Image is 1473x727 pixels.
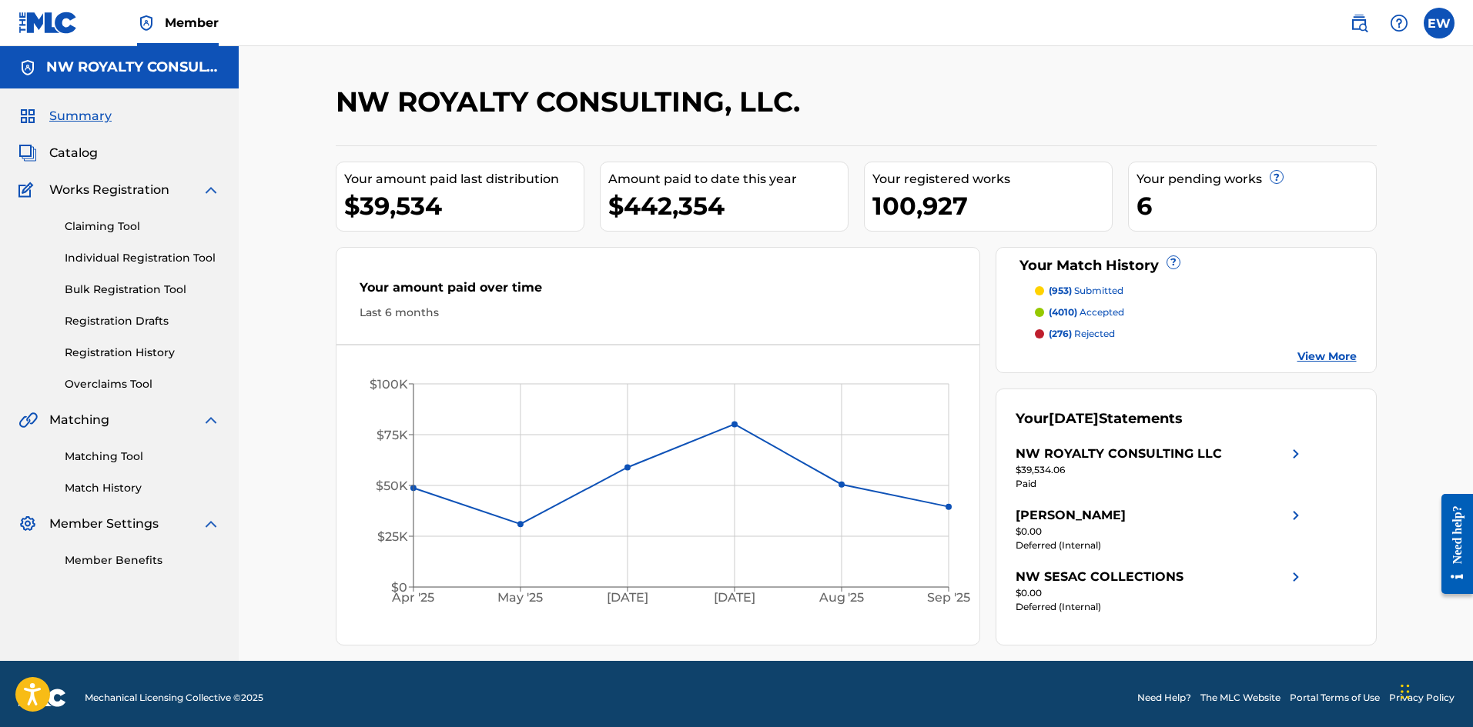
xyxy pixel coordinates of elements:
img: MLC Logo [18,12,78,34]
tspan: Apr '25 [391,591,434,605]
h5: NW ROYALTY CONSULTING, LLC. [46,58,220,76]
tspan: [DATE] [607,591,648,605]
span: Member [165,14,219,32]
iframe: Chat Widget [1396,653,1473,727]
a: Matching Tool [65,449,220,465]
a: CatalogCatalog [18,144,98,162]
img: Works Registration [18,181,38,199]
img: expand [202,411,220,429]
tspan: $100K [369,377,407,392]
a: Privacy Policy [1389,691,1455,705]
tspan: May '25 [497,591,543,605]
span: (953) [1049,285,1072,296]
div: Last 6 months [360,305,957,321]
a: (276) rejected [1035,327,1357,341]
tspan: $50K [375,479,407,493]
a: (953) submitted [1035,284,1357,298]
p: accepted [1049,305,1124,319]
a: View More [1297,348,1357,365]
a: Claiming Tool [65,218,220,235]
img: Top Rightsholder [137,14,156,32]
div: Help [1384,8,1414,38]
div: Deferred (Internal) [1016,600,1305,614]
img: Summary [18,107,37,125]
tspan: [DATE] [714,591,755,605]
div: NW SESAC COLLECTIONS [1016,568,1183,586]
div: User Menu [1424,8,1455,38]
p: rejected [1049,327,1115,341]
img: Matching [18,411,38,429]
div: $39,534.06 [1016,463,1305,477]
iframe: Resource Center [1430,482,1473,606]
div: 100,927 [872,188,1112,223]
div: Paid [1016,477,1305,491]
a: Member Benefits [65,552,220,569]
div: $0.00 [1016,525,1305,539]
div: Your Statements [1016,409,1183,429]
span: [DATE] [1049,410,1099,427]
img: search [1350,14,1368,32]
div: Amount paid to date this year [608,170,848,188]
div: Your amount paid last distribution [344,170,584,188]
span: ? [1167,256,1180,268]
div: Drag [1401,669,1410,715]
a: (4010) accepted [1035,305,1357,319]
a: SummarySummary [18,107,112,125]
div: NW ROYALTY CONSULTING LLC [1016,445,1222,463]
tspan: Sep '25 [927,591,970,605]
div: 6 [1137,188,1376,223]
h2: NW ROYALTY CONSULTING, LLC. [336,85,808,119]
img: right chevron icon [1287,506,1305,525]
a: Public Search [1344,8,1374,38]
span: Member Settings [49,515,159,533]
a: Registration History [65,345,220,361]
span: Catalog [49,144,98,162]
img: expand [202,515,220,533]
a: Overclaims Tool [65,376,220,392]
tspan: Aug '25 [818,591,864,605]
tspan: $0 [390,580,407,595]
div: $442,354 [608,188,848,223]
a: Need Help? [1137,691,1191,705]
div: Your pending works [1137,170,1376,188]
span: (4010) [1049,306,1077,318]
a: Portal Terms of Use [1290,691,1380,705]
a: Registration Drafts [65,313,220,329]
div: Your amount paid over time [360,278,957,305]
img: help [1390,14,1408,32]
tspan: $25K [377,529,407,544]
span: Summary [49,107,112,125]
img: right chevron icon [1287,445,1305,463]
a: Bulk Registration Tool [65,282,220,298]
p: submitted [1049,284,1123,298]
div: [PERSON_NAME] [1016,506,1126,525]
span: Works Registration [49,181,169,199]
a: NW SESAC COLLECTIONSright chevron icon$0.00Deferred (Internal) [1016,568,1305,614]
tspan: $75K [376,428,407,442]
img: Member Settings [18,515,37,533]
span: ? [1270,171,1283,183]
div: Your Match History [1016,255,1357,276]
a: Individual Registration Tool [65,250,220,266]
img: expand [202,181,220,199]
img: Catalog [18,144,37,162]
div: $0.00 [1016,586,1305,600]
a: The MLC Website [1200,691,1281,705]
div: $39,534 [344,188,584,223]
img: Accounts [18,58,37,77]
span: Matching [49,411,109,429]
div: Your registered works [872,170,1112,188]
a: [PERSON_NAME]right chevron icon$0.00Deferred (Internal) [1016,506,1305,552]
a: NW ROYALTY CONSULTING LLCright chevron icon$39,534.06Paid [1016,445,1305,491]
div: Deferred (Internal) [1016,539,1305,552]
a: Match History [65,480,220,496]
img: right chevron icon [1287,568,1305,586]
span: Mechanical Licensing Collective © 2025 [85,691,263,705]
span: (276) [1049,328,1072,339]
